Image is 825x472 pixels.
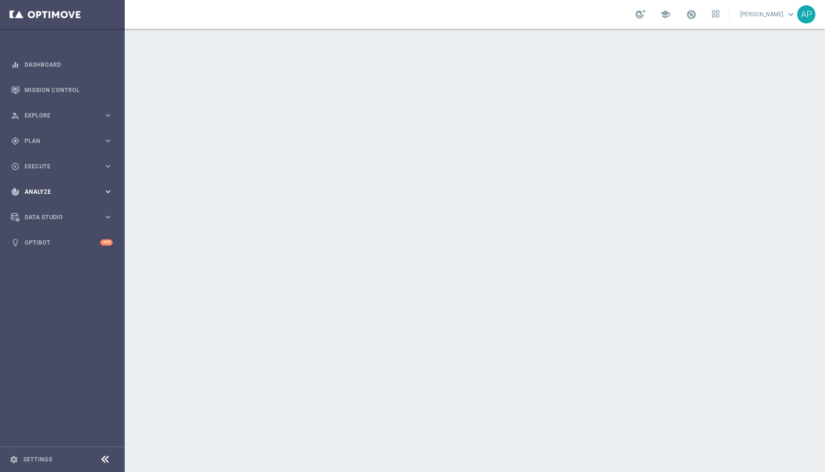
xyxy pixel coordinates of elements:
[11,213,113,221] button: Data Studio keyboard_arrow_right
[786,9,796,20] span: keyboard_arrow_down
[11,188,20,196] i: track_changes
[797,5,815,24] div: AP
[24,77,113,103] a: Mission Control
[24,230,100,255] a: Optibot
[11,86,113,94] button: Mission Control
[100,239,113,246] div: +10
[660,9,671,20] span: school
[24,164,104,169] span: Execute
[24,189,104,195] span: Analyze
[24,214,104,220] span: Data Studio
[11,162,104,171] div: Execute
[24,138,104,144] span: Plan
[11,162,20,171] i: play_circle_outline
[11,52,113,77] div: Dashboard
[104,111,113,120] i: keyboard_arrow_right
[11,230,113,255] div: Optibot
[10,455,18,464] i: settings
[11,213,104,222] div: Data Studio
[24,113,104,118] span: Explore
[11,163,113,170] button: play_circle_outline Execute keyboard_arrow_right
[11,60,20,69] i: equalizer
[739,7,797,22] a: [PERSON_NAME]keyboard_arrow_down
[104,212,113,222] i: keyboard_arrow_right
[11,137,20,145] i: gps_fixed
[11,188,113,196] button: track_changes Analyze keyboard_arrow_right
[104,162,113,171] i: keyboard_arrow_right
[11,188,104,196] div: Analyze
[11,239,113,247] button: lightbulb Optibot +10
[11,77,113,103] div: Mission Control
[11,111,20,120] i: person_search
[11,112,113,119] button: person_search Explore keyboard_arrow_right
[23,457,52,462] a: Settings
[11,137,104,145] div: Plan
[11,111,104,120] div: Explore
[24,52,113,77] a: Dashboard
[104,136,113,145] i: keyboard_arrow_right
[11,61,113,69] button: equalizer Dashboard
[11,137,113,145] button: gps_fixed Plan keyboard_arrow_right
[104,187,113,196] i: keyboard_arrow_right
[11,238,20,247] i: lightbulb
